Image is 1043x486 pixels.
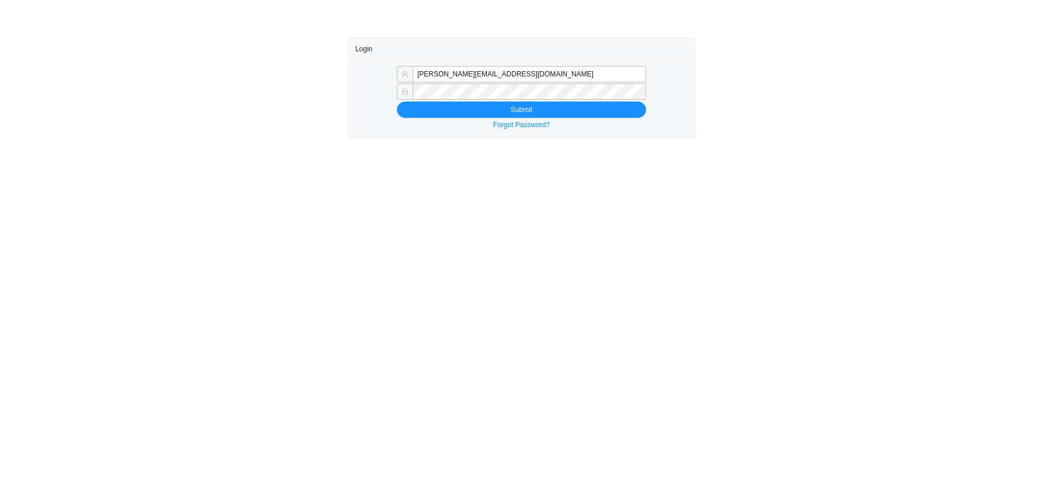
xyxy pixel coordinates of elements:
input: Email [413,66,646,82]
div: Login [355,38,688,60]
button: Submit [397,102,646,118]
a: Forgot Password? [493,121,550,129]
span: Submit [511,104,532,116]
span: user [402,71,409,78]
span: lock [402,88,409,95]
